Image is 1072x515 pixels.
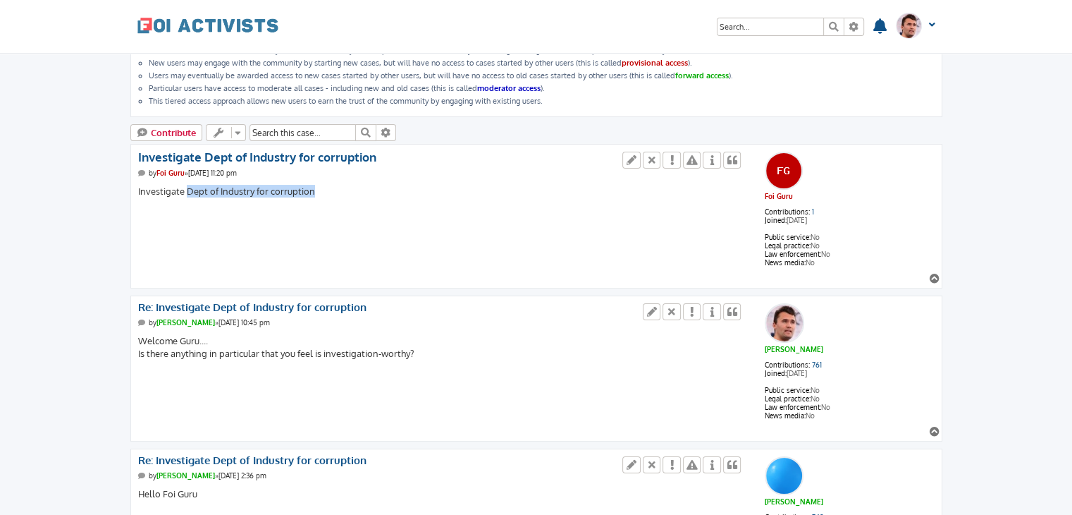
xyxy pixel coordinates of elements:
[765,394,811,403] strong: Legal practice:
[765,241,811,250] strong: Legal practice:
[765,386,811,394] strong: Public service:
[206,124,246,141] span: Case tools
[765,216,935,233] dd: [DATE]
[138,454,366,468] a: Re: Investigate Dept of Industry for corruption
[156,169,185,177] a: Foi Guru
[765,192,793,200] a: Foi Guru
[765,233,811,241] strong: Public service:
[130,124,203,141] a: Contribute
[765,152,802,189] img: User avatar
[896,13,922,39] img: User avatar
[765,216,787,224] strong: Joined:
[765,457,803,495] img: User avatar
[151,127,196,138] span: Contribute
[156,471,215,480] a: [PERSON_NAME]
[218,471,266,480] time: [DATE] 2:36 pm
[765,233,935,241] dd: No
[149,71,935,80] li: Users may eventually be awarded access to new cases started by other users, but will have no acce...
[477,83,541,93] strong: moderator access
[137,7,278,44] a: FOI Activists
[675,71,729,80] strong: forward access
[765,386,935,394] dd: No
[765,250,935,258] dd: No
[156,318,215,327] a: [PERSON_NAME]
[812,360,822,369] a: 761
[765,304,803,342] img: User avatar
[138,185,744,213] div: Investigate Dept of Industry for corruption
[765,394,935,403] dd: No
[765,207,810,216] strong: Contributions:
[717,18,823,35] input: Search for keywords
[765,360,810,369] strong: Contributions:
[765,258,806,267] strong: News media:
[149,471,218,480] span: by »
[765,250,821,258] strong: Law enforcement:
[765,403,935,411] dd: No
[138,301,366,315] a: Re: Investigate Dept of Industry for corruption
[765,241,935,250] dd: No
[149,58,935,68] li: New users may engage with the community by starting new cases, but will have no access to cases s...
[765,403,821,411] strong: Law enforcement:
[622,58,688,68] strong: provisional access
[765,369,935,386] dd: [DATE]
[765,369,787,377] strong: Joined:
[149,318,218,327] span: by »
[249,124,355,141] input: Search this case…
[765,345,823,353] a: [PERSON_NAME]
[149,96,935,106] li: This tiered access approach allows new users to earn the trust of the community by engaging with ...
[812,207,814,216] a: 1
[138,150,376,164] a: Investigate Dept of Industry for corruption
[149,169,188,177] span: by »
[765,411,935,420] dd: No
[765,497,823,506] a: [PERSON_NAME]
[188,169,237,177] time: [DATE] 11:20 pm
[149,83,935,93] li: Particular users have access to moderate all cases - including new and old cases (this is called ).
[765,411,806,420] strong: News media:
[138,334,744,363] div: Welcome Guru.... Is there anything in particular that you feel is investigation-worthy?
[765,258,935,267] dd: No
[218,318,270,327] time: [DATE] 10:45 pm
